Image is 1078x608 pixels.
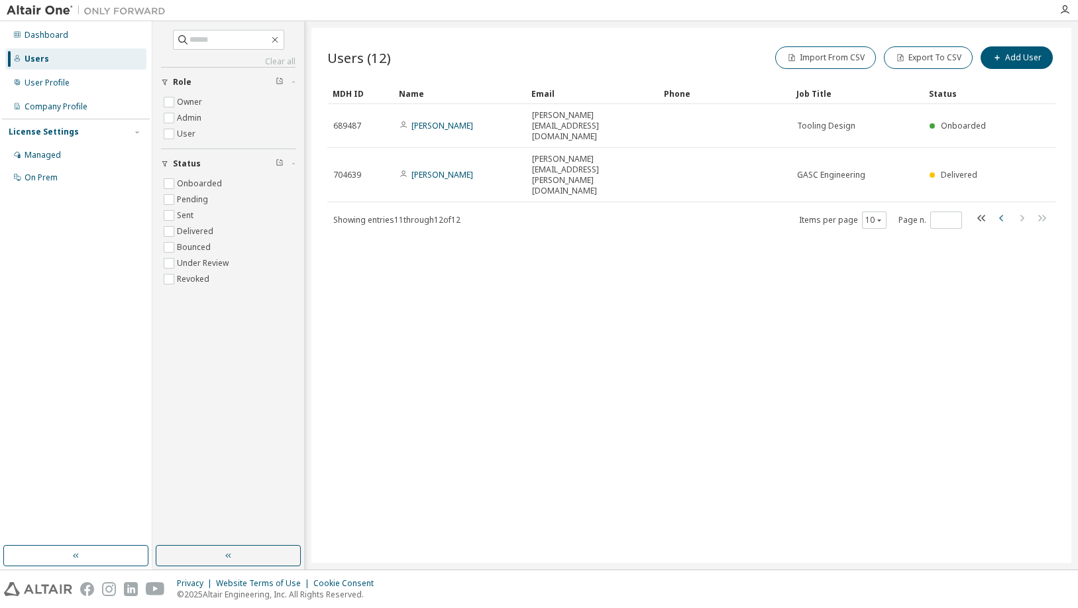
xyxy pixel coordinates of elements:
[411,120,473,131] a: [PERSON_NAME]
[177,192,211,208] label: Pending
[177,110,204,126] label: Admin
[177,589,382,600] p: © 2025 Altair Engineering, Inc. All Rights Reserved.
[532,110,653,142] span: [PERSON_NAME][EMAIL_ADDRESS][DOMAIN_NAME]
[313,578,382,589] div: Cookie Consent
[102,582,116,596] img: instagram.svg
[177,176,225,192] label: Onboarded
[161,68,296,97] button: Role
[25,54,49,64] div: Users
[173,158,201,169] span: Status
[981,46,1053,69] button: Add User
[161,149,296,178] button: Status
[9,127,79,137] div: License Settings
[177,223,216,239] label: Delivered
[216,578,313,589] div: Website Terms of Use
[177,239,213,255] label: Bounced
[333,170,361,180] span: 704639
[664,83,786,104] div: Phone
[177,208,196,223] label: Sent
[25,101,87,112] div: Company Profile
[799,212,887,229] span: Items per page
[177,126,198,142] label: User
[399,83,521,104] div: Name
[865,215,883,225] button: 10
[898,212,962,229] span: Page n.
[80,582,94,596] img: facebook.svg
[929,83,987,104] div: Status
[941,120,986,131] span: Onboarded
[161,56,296,67] a: Clear all
[884,46,973,69] button: Export To CSV
[532,154,653,196] span: [PERSON_NAME][EMAIL_ADDRESS][PERSON_NAME][DOMAIN_NAME]
[796,83,918,104] div: Job Title
[276,77,284,88] span: Clear filter
[797,170,865,180] span: GASC Engineering
[25,172,58,183] div: On Prem
[25,78,70,88] div: User Profile
[333,121,361,131] span: 689487
[333,83,388,104] div: MDH ID
[797,121,855,131] span: Tooling Design
[177,255,231,271] label: Under Review
[173,77,191,88] span: Role
[531,83,653,104] div: Email
[124,582,138,596] img: linkedin.svg
[411,169,473,180] a: [PERSON_NAME]
[25,30,68,40] div: Dashboard
[7,4,172,17] img: Altair One
[327,48,391,67] span: Users (12)
[177,271,212,287] label: Revoked
[177,578,216,589] div: Privacy
[941,169,977,180] span: Delivered
[276,158,284,169] span: Clear filter
[25,150,61,160] div: Managed
[4,582,72,596] img: altair_logo.svg
[333,214,460,225] span: Showing entries 11 through 12 of 12
[775,46,876,69] button: Import From CSV
[146,582,165,596] img: youtube.svg
[177,94,205,110] label: Owner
